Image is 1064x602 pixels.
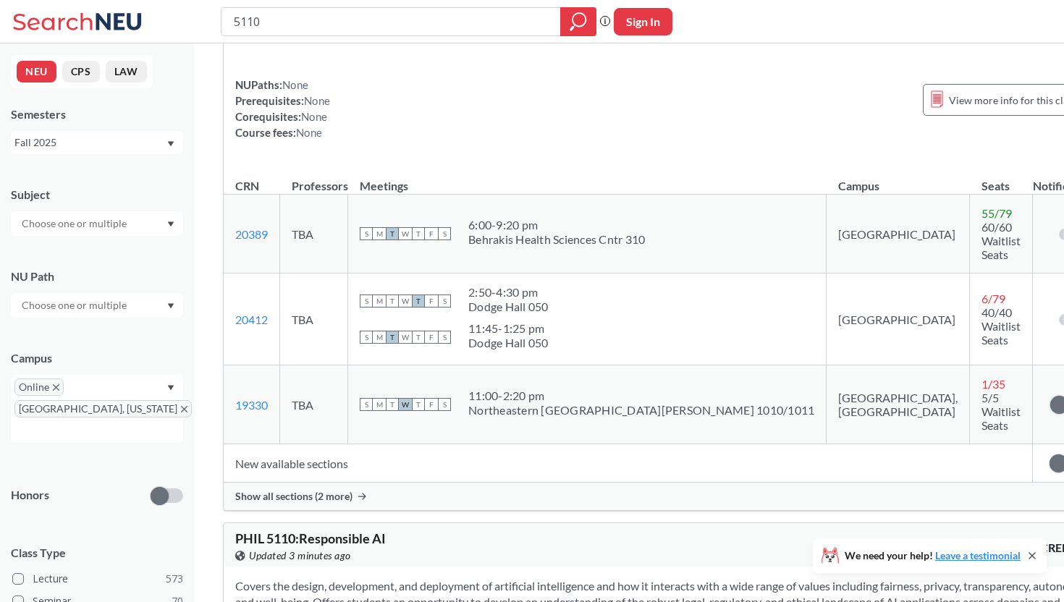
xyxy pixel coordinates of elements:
[11,211,183,236] div: Dropdown arrow
[468,336,549,350] div: Dodge Hall 050
[399,294,412,308] span: W
[560,7,596,36] div: magnifying glass
[981,220,1021,261] span: 60/60 Waitlist Seats
[845,551,1021,561] span: We need your help!
[11,375,183,443] div: OnlineX to remove pill[GEOGRAPHIC_DATA], [US_STATE]X to remove pillDropdown arrow
[53,384,59,391] svg: X to remove pill
[167,141,174,147] svg: Dropdown arrow
[386,294,399,308] span: T
[412,398,425,411] span: T
[11,131,183,154] div: Fall 2025Dropdown arrow
[360,331,373,344] span: S
[399,331,412,344] span: W
[167,385,174,391] svg: Dropdown arrow
[11,268,183,284] div: NU Path
[438,294,451,308] span: S
[981,206,1012,220] span: 55 / 79
[106,61,147,82] button: LAW
[301,110,327,123] span: None
[282,78,308,91] span: None
[17,61,56,82] button: NEU
[468,218,645,232] div: 6:00 - 9:20 pm
[348,164,827,195] th: Meetings
[468,285,549,300] div: 2:50 - 4:30 pm
[11,187,183,203] div: Subject
[412,331,425,344] span: T
[11,293,183,318] div: Dropdown arrow
[425,398,438,411] span: F
[11,487,49,504] p: Honors
[280,164,348,195] th: Professors
[399,398,412,411] span: W
[360,294,373,308] span: S
[438,227,451,240] span: S
[425,227,438,240] span: F
[373,398,386,411] span: M
[280,195,348,274] td: TBA
[970,164,1033,195] th: Seats
[373,227,386,240] span: M
[386,331,399,344] span: T
[11,545,183,561] span: Class Type
[280,365,348,444] td: TBA
[981,305,1021,347] span: 40/40 Waitlist Seats
[981,377,1005,391] span: 1 / 35
[827,274,970,365] td: [GEOGRAPHIC_DATA]
[468,300,549,314] div: Dodge Hall 050
[468,232,645,247] div: Behrakis Health Sciences Cntr 310
[304,94,330,107] span: None
[981,292,1005,305] span: 6 / 79
[249,548,351,564] span: Updated 3 minutes ago
[425,331,438,344] span: F
[235,530,386,546] span: PHIL 5110 : Responsible AI
[235,178,259,194] div: CRN
[412,227,425,240] span: T
[62,61,100,82] button: CPS
[224,444,1033,483] td: New available sections
[14,400,192,417] span: [GEOGRAPHIC_DATA], [US_STATE]X to remove pill
[827,195,970,274] td: [GEOGRAPHIC_DATA]
[167,221,174,227] svg: Dropdown arrow
[386,227,399,240] span: T
[235,77,330,140] div: NUPaths: Prerequisites: Corequisites: Course fees:
[14,378,64,396] span: OnlineX to remove pill
[614,8,672,35] button: Sign In
[235,313,268,326] a: 20412
[360,227,373,240] span: S
[425,294,438,308] span: F
[167,303,174,309] svg: Dropdown arrow
[232,9,550,34] input: Class, professor, course number, "phrase"
[14,215,136,232] input: Choose one or multiple
[827,365,970,444] td: [GEOGRAPHIC_DATA], [GEOGRAPHIC_DATA]
[386,398,399,411] span: T
[235,490,352,503] span: Show all sections (2 more)
[373,331,386,344] span: M
[235,398,268,412] a: 19330
[11,350,183,366] div: Campus
[827,164,970,195] th: Campus
[468,389,814,403] div: 11:00 - 2:20 pm
[438,331,451,344] span: S
[11,106,183,122] div: Semesters
[235,227,268,241] a: 20389
[981,391,1021,432] span: 5/5 Waitlist Seats
[14,297,136,314] input: Choose one or multiple
[280,274,348,365] td: TBA
[935,549,1021,561] a: Leave a testimonial
[438,398,451,411] span: S
[181,406,187,412] svg: X to remove pill
[373,294,386,308] span: M
[468,321,549,336] div: 11:45 - 1:25 pm
[12,569,183,588] label: Lecture
[468,403,814,417] div: Northeastern [GEOGRAPHIC_DATA][PERSON_NAME] 1010/1011
[399,227,412,240] span: W
[166,571,183,587] span: 573
[412,294,425,308] span: T
[570,12,587,32] svg: magnifying glass
[296,126,322,139] span: None
[360,398,373,411] span: S
[14,135,166,150] div: Fall 2025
